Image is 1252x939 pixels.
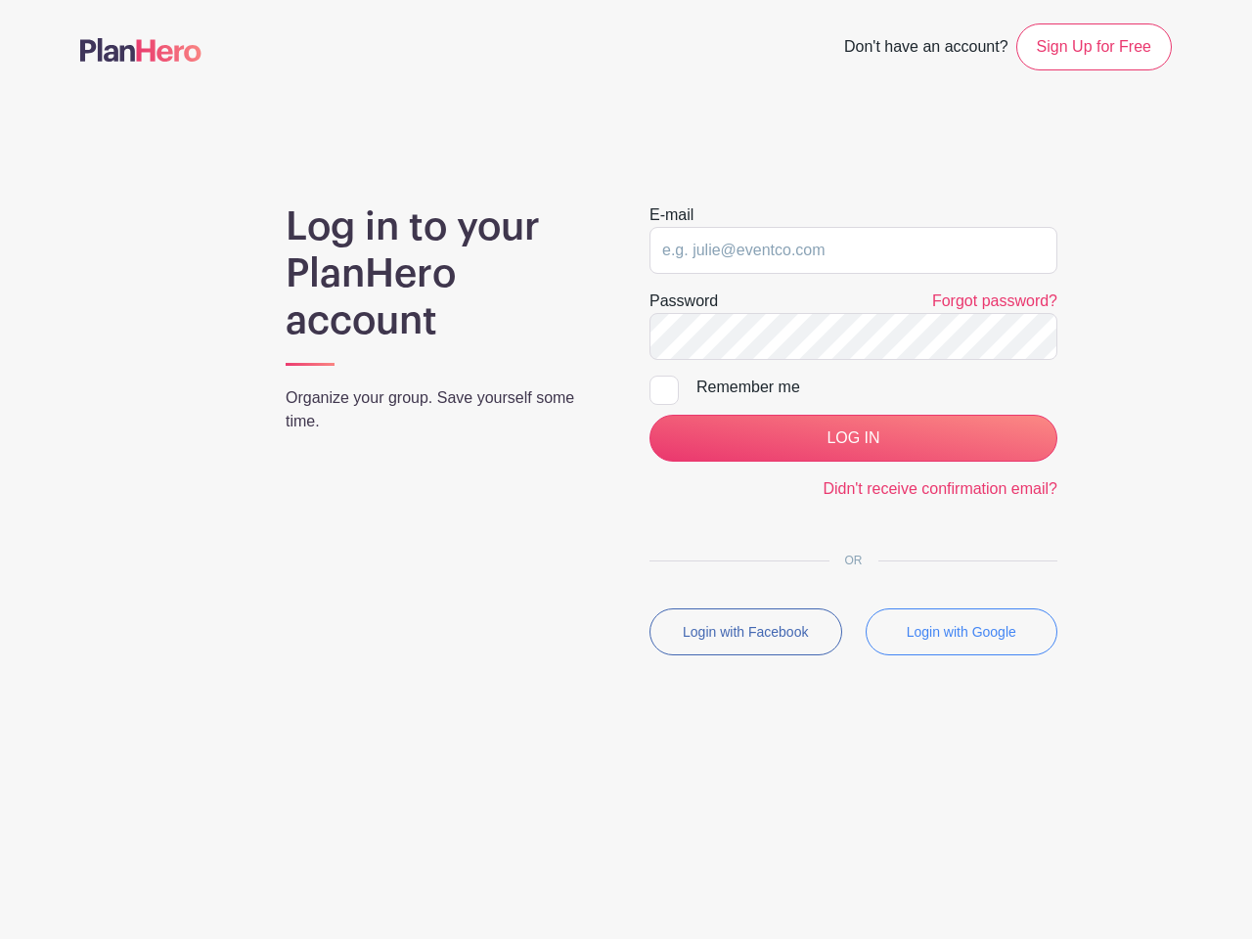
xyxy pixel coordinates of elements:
a: Sign Up for Free [1016,23,1172,70]
button: Login with Facebook [649,608,842,655]
h1: Log in to your PlanHero account [286,203,603,344]
img: logo-507f7623f17ff9eddc593b1ce0a138ce2505c220e1c5a4e2b4648c50719b7d32.svg [80,38,201,62]
a: Forgot password? [932,292,1057,309]
input: e.g. julie@eventco.com [649,227,1057,274]
label: Password [649,290,718,313]
span: OR [829,554,878,567]
a: Didn't receive confirmation email? [823,480,1057,497]
p: Organize your group. Save yourself some time. [286,386,603,433]
label: E-mail [649,203,693,227]
small: Login with Google [907,624,1016,640]
input: LOG IN [649,415,1057,462]
span: Don't have an account? [844,27,1008,70]
button: Login with Google [866,608,1058,655]
div: Remember me [696,376,1057,399]
small: Login with Facebook [683,624,808,640]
